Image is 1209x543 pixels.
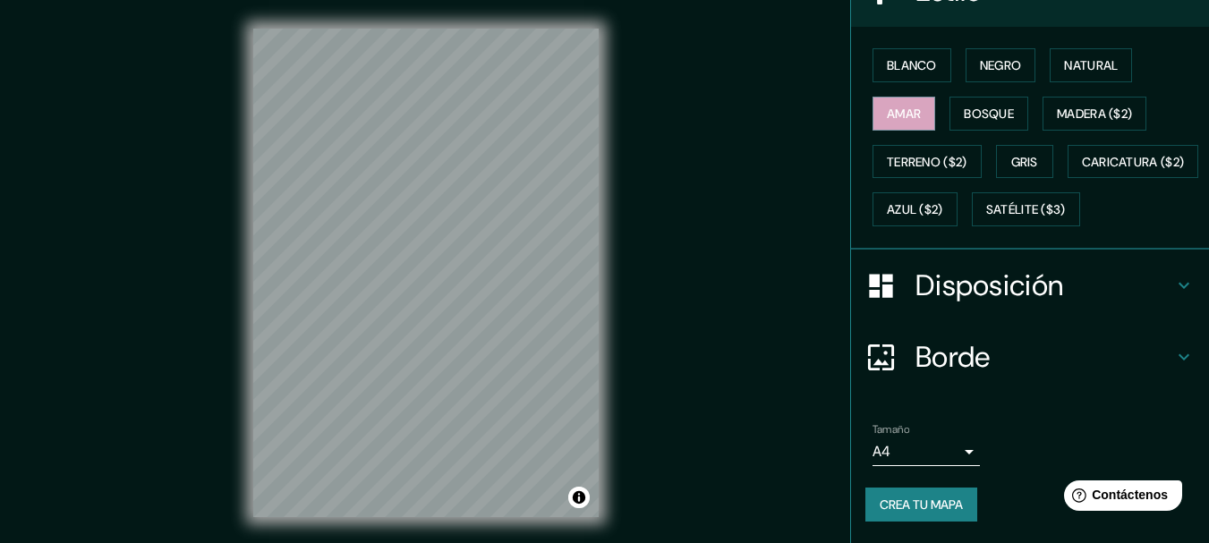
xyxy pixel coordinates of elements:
[887,106,921,122] font: Amar
[986,202,1066,218] font: Satélite ($3)
[873,437,980,466] div: A4
[880,496,963,513] font: Crea tu mapa
[873,145,982,179] button: Terreno ($2)
[1064,57,1118,73] font: Natural
[1043,97,1146,131] button: Madera ($2)
[1057,106,1132,122] font: Madera ($2)
[873,192,958,226] button: Azul ($2)
[966,48,1036,82] button: Negro
[915,338,991,376] font: Borde
[972,192,1080,226] button: Satélite ($3)
[1082,154,1185,170] font: Caricatura ($2)
[568,487,590,508] button: Activar o desactivar atribución
[915,267,1063,304] font: Disposición
[873,442,890,461] font: A4
[1011,154,1038,170] font: Gris
[949,97,1028,131] button: Bosque
[1050,48,1132,82] button: Natural
[996,145,1053,179] button: Gris
[1068,145,1199,179] button: Caricatura ($2)
[873,97,935,131] button: Amar
[873,422,909,437] font: Tamaño
[865,488,977,522] button: Crea tu mapa
[851,250,1209,321] div: Disposición
[887,57,937,73] font: Blanco
[851,321,1209,393] div: Borde
[980,57,1022,73] font: Negro
[873,48,951,82] button: Blanco
[1050,473,1189,523] iframe: Lanzador de widgets de ayuda
[253,29,599,517] canvas: Mapa
[887,202,943,218] font: Azul ($2)
[887,154,967,170] font: Terreno ($2)
[964,106,1014,122] font: Bosque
